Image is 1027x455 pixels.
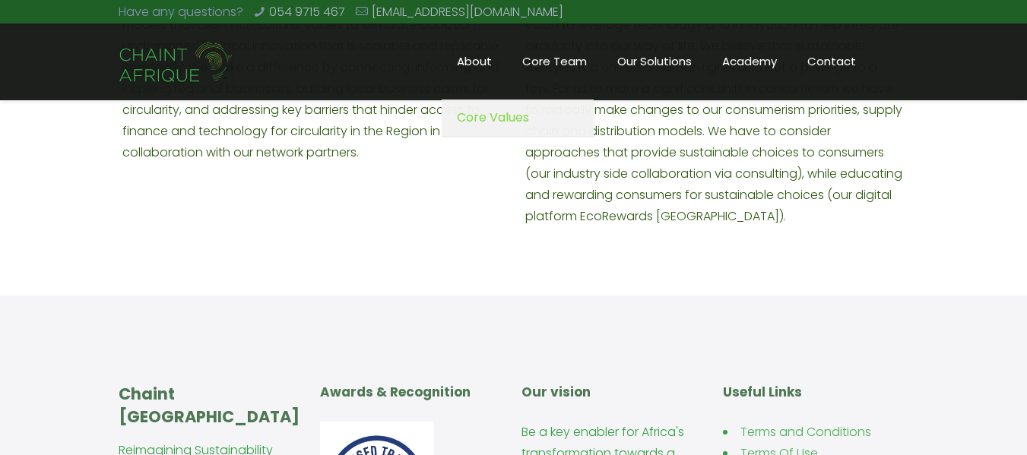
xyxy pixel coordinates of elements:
a: Chaint Afrique [119,24,234,100]
a: [EMAIL_ADDRESS][DOMAIN_NAME] [372,3,563,21]
h5: Awards & Recognition [320,383,506,402]
a: About [442,24,507,100]
a: Core Values [442,100,594,137]
span: Contact [792,50,871,73]
a: Core Team [507,24,602,100]
h5: Our vision [521,383,707,402]
a: Our Solutions [602,24,707,100]
a: Academy [707,24,792,100]
span: Core Values [457,107,529,128]
img: Chaint_Afrique-20 [119,39,234,85]
span: Our Solutions [602,50,707,73]
a: Contact [792,24,871,100]
span: About [442,50,507,73]
a: 054 9715 467 [269,3,345,21]
span: Academy [707,50,792,73]
h5: Useful Links [723,383,908,402]
span: Core Team [507,50,602,73]
h4: Chaint [GEOGRAPHIC_DATA] [119,383,304,428]
a: Terms and Conditions [740,423,871,441]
